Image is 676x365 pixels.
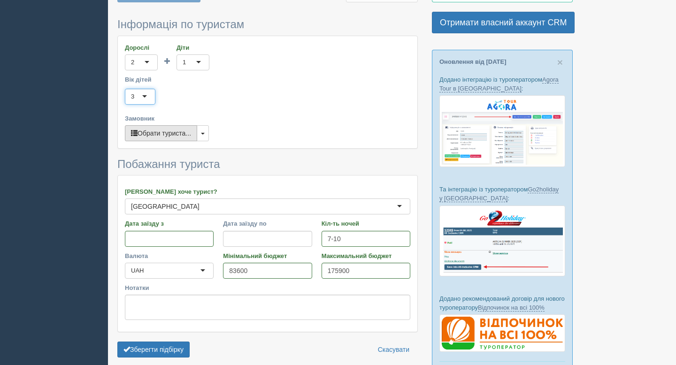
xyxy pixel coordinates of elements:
[125,283,410,292] label: Нотатки
[439,95,565,167] img: agora-tour-%D0%B7%D0%B0%D1%8F%D0%B2%D0%BA%D0%B8-%D1%81%D1%80%D0%BC-%D0%B4%D0%BB%D1%8F-%D1%82%D1%8...
[125,187,410,196] label: [PERSON_NAME] хоче турист?
[432,12,575,33] a: Отримати власний аккаунт CRM
[439,185,565,203] p: Та інтеграцію із туроператором :
[131,92,134,101] div: 3
[223,219,312,228] label: Дата заїзду по
[117,158,220,170] span: Побажання туриста
[478,304,545,312] a: Відпочинок на всі 100%
[125,251,214,260] label: Валюта
[439,76,559,92] a: Agora Tour в [GEOGRAPHIC_DATA]
[322,231,410,247] input: 7-10 або 7,10,14
[439,314,565,352] img: %D0%B4%D0%BE%D0%B3%D0%BE%D0%B2%D1%96%D1%80-%D0%B2%D1%96%D0%B4%D0%BF%D0%BE%D1%87%D0%B8%D0%BD%D0%BE...
[439,205,565,276] img: go2holiday-bookings-crm-for-travel-agency.png
[439,75,565,93] p: Додано інтеграцію із туроператором :
[131,202,200,211] div: [GEOGRAPHIC_DATA]
[125,75,410,84] label: Вік дітей
[322,251,410,260] label: Максимальний бюджет
[439,294,565,312] p: Додано рекомендований договір для нового туроператору
[177,43,209,52] label: Діти
[125,43,158,52] label: Дорослі
[131,58,134,67] div: 2
[322,219,410,228] label: Кіл-ть ночей
[557,57,563,68] span: ×
[117,18,418,30] h3: Інформація по туристам
[439,58,507,65] a: Оновлення від [DATE]
[223,251,312,260] label: Мінімальний бюджет
[117,342,190,357] button: Зберегти підбірку
[183,58,186,67] div: 1
[125,219,214,228] label: Дата заїзду з
[125,125,197,141] button: Обрати туриста...
[557,57,563,67] button: Close
[131,266,144,275] div: UAH
[125,114,410,123] label: Замовник
[372,342,415,357] a: Скасувати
